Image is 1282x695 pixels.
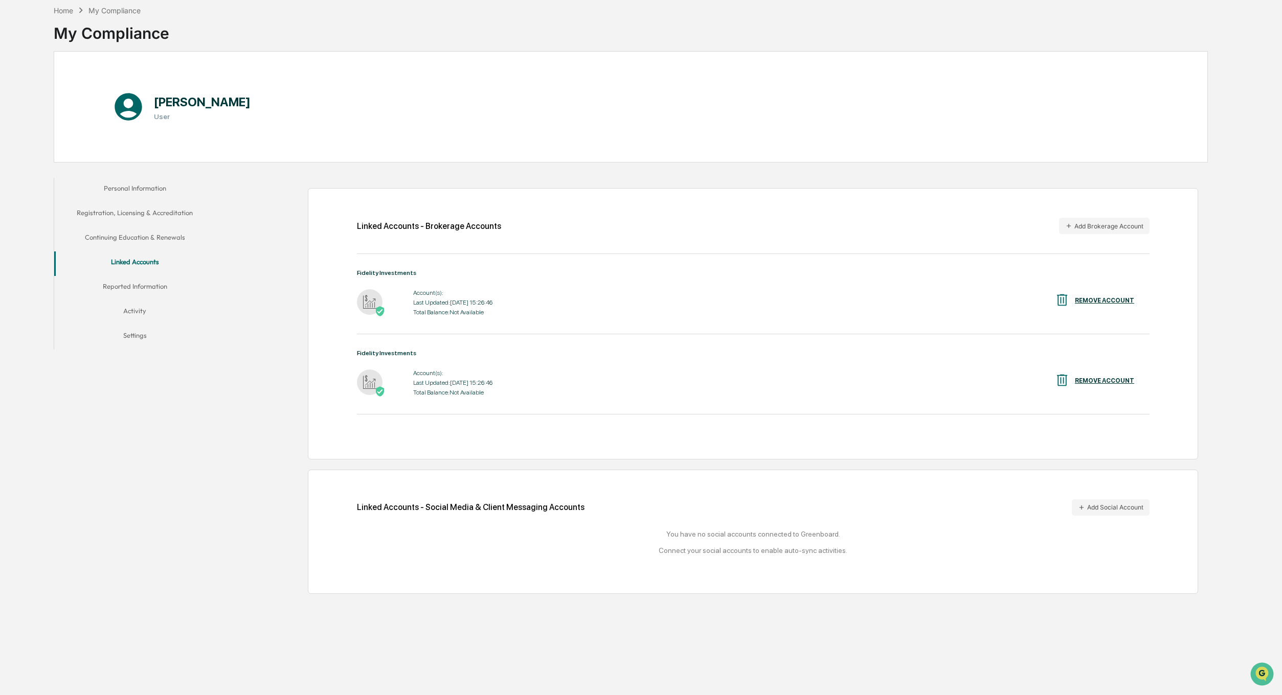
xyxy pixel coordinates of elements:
img: Fidelity Investments - Active [357,289,383,315]
button: Add Brokerage Account [1059,218,1150,234]
span: Pylon [102,173,124,181]
div: Linked Accounts - Brokerage Accounts [357,221,501,231]
h3: User [154,112,251,121]
div: Fidelity Investments [357,269,1150,276]
button: Continuing Education & Renewals [54,227,215,251]
div: 🔎 [10,149,18,157]
div: Home [54,6,73,15]
div: You have no social accounts connected to Greenboard. Connect your social accounts to enable auto-... [357,530,1150,554]
div: Total Balance: Not Available [413,389,492,396]
button: Registration, Licensing & Accreditation [54,202,215,227]
div: We're available if you need us! [35,88,129,97]
button: Linked Accounts [54,251,215,276]
a: 🗄️Attestations [70,125,131,143]
img: Active [375,306,385,316]
button: Start new chat [174,81,186,94]
iframe: Open customer support [1249,661,1277,689]
span: Data Lookup [20,148,64,158]
div: My Compliance [88,6,141,15]
div: Account(s): [413,369,492,377]
button: Personal Information [54,178,215,202]
img: 1746055101610-c473b297-6a78-478c-a979-82029cc54cd1 [10,78,29,97]
h1: [PERSON_NAME] [154,95,251,109]
div: 🗄️ [74,130,82,138]
a: 🖐️Preclearance [6,125,70,143]
div: Fidelity Investments [357,350,1150,357]
div: Linked Accounts - Social Media & Client Messaging Accounts [357,499,1150,516]
button: Reported Information [54,276,215,300]
span: Preclearance [20,129,66,139]
div: Account(s): [413,289,492,296]
div: My Compliance [54,16,169,42]
button: Activity [54,300,215,325]
button: Add Social Account [1072,499,1150,516]
div: secondary tabs example [54,178,215,350]
a: 🔎Data Lookup [6,144,69,163]
p: How can we help? [10,21,186,38]
button: Settings [54,325,215,350]
div: 🖐️ [10,130,18,138]
a: Powered byPylon [72,173,124,181]
div: Start new chat [35,78,168,88]
div: Last Updated: [DATE] 15:26:46 [413,299,492,306]
div: Total Balance: Not Available [413,309,492,316]
img: Fidelity Investments - Active [357,369,383,395]
div: REMOVE ACCOUNT [1075,297,1134,304]
img: Active [375,386,385,397]
div: REMOVE ACCOUNT [1075,377,1134,384]
div: Last Updated: [DATE] 15:26:46 [413,379,492,386]
span: Attestations [84,129,127,139]
img: REMOVE ACCOUNT [1054,292,1070,308]
img: REMOVE ACCOUNT [1054,373,1070,388]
